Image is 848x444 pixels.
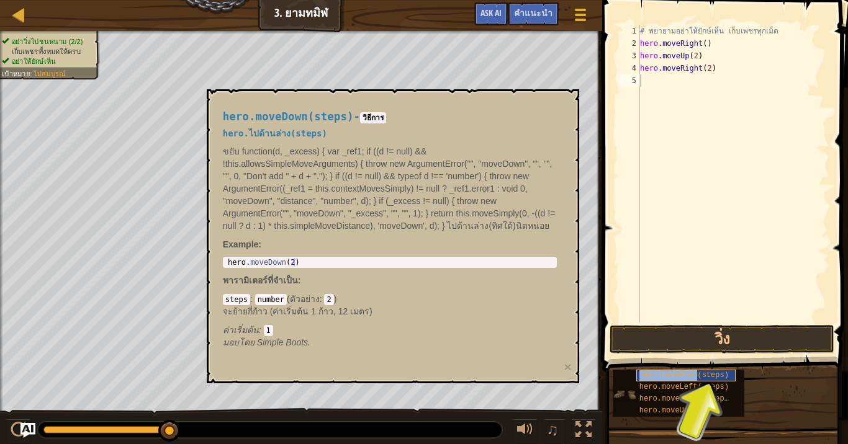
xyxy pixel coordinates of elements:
span: : [250,294,255,304]
p: จะย้ายกี่ก้าว (ค่าเริ่มต้น 1 ก้าว, 12 เมตร) [223,305,557,317]
div: 1 [620,25,640,37]
div: ( ) [223,293,557,336]
span: : [320,294,325,304]
button: Ask AI [474,2,508,25]
span: ไม่สมบูรณ์ [34,69,65,78]
li: อย่าให้ยักษ์เห็น [2,56,92,66]
div: 5 [620,74,640,87]
div: 4 [620,62,640,74]
div: 2 [620,37,640,50]
span: อย่าให้ยักษ์เห็น [12,57,56,65]
span: อย่าวิ่งไปชนหนาม (2/2) [12,37,83,45]
button: Ask AI [20,423,35,438]
code: number [255,294,287,305]
span: : [30,69,34,78]
em: Simple Boots. [223,337,310,347]
li: อย่าวิ่งไปชนหนาม [2,37,92,47]
code: steps [223,294,250,305]
img: portrait.png [613,383,636,406]
code: 2 [324,294,333,305]
span: เป้าหมาย [2,69,30,78]
code: 1 [264,325,273,336]
button: Ctrl + P: Pause [6,419,31,444]
span: ค่าเริ่มต้น [223,325,259,335]
span: Ask AI [480,7,502,19]
span: : [259,325,264,335]
h4: - [223,111,557,123]
button: × [564,360,571,373]
div: 3 [620,50,640,62]
span: hero.moveDown(steps) [639,371,729,380]
button: แสดงเมนูเกมส์ [565,2,596,32]
button: ♫ [544,419,565,444]
span: ตัวอย่าง [290,294,320,304]
span: มอบโดย [223,337,257,347]
span: hero.moveLeft(steps) [639,383,729,391]
strong: : [223,239,261,249]
code: วิธีการ [360,112,386,123]
button: ปรับระดับเสียง [513,419,538,444]
span: hero.moveUp(steps) [639,406,720,415]
button: วิ่ง [610,325,834,353]
li: เก็บเพชรทั้งหมดให้ครบ [2,47,92,56]
span: hero.moveDown(steps) [223,110,354,123]
span: Example [223,239,259,249]
span: hero.ไปด้านล่าง(steps) [223,128,327,138]
button: สลับเป็นเต็มจอ [571,419,596,444]
span: ♫ [546,420,559,439]
span: : [298,275,301,285]
p: ขยับ function(d, _excess) { var _ref1; if ((d != null) && !this.allowsSimpleMoveArguments) { thro... [223,145,557,232]
span: เก็บเพชรทั้งหมดให้ครบ [12,47,81,55]
span: hero.moveRight(steps) [639,394,733,403]
span: คำแนะนำ [514,7,553,19]
span: พารามิเตอร์ที่จำเป็น [223,275,298,285]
